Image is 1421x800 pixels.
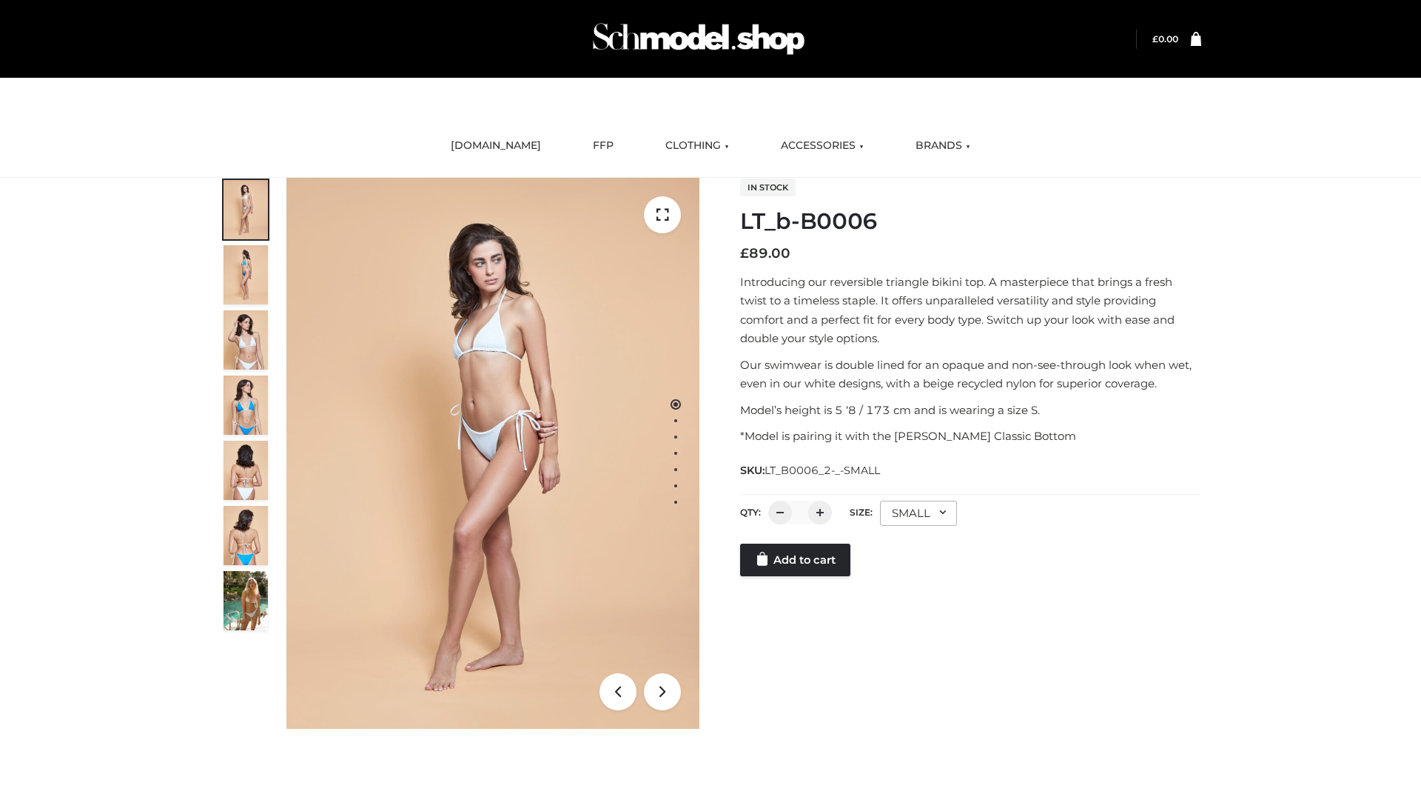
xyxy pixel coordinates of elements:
img: ArielClassicBikiniTop_CloudNine_AzureSky_OW114ECO_8-scaled.jpg [224,506,268,565]
label: Size: [850,507,873,518]
label: QTY: [740,507,761,518]
bdi: 89.00 [740,245,790,261]
a: [DOMAIN_NAME] [440,130,552,162]
span: In stock [740,179,796,196]
a: FFP [582,130,625,162]
img: ArielClassicBikiniTop_CloudNine_AzureSky_OW114ECO_7-scaled.jpg [224,441,268,500]
a: Add to cart [740,544,850,576]
bdi: 0.00 [1152,33,1178,44]
span: £ [740,245,749,261]
h1: LT_b-B0006 [740,208,1201,235]
span: £ [1152,33,1158,44]
img: ArielClassicBikiniTop_CloudNine_AzureSky_OW114ECO_3-scaled.jpg [224,310,268,370]
img: ArielClassicBikiniTop_CloudNine_AzureSky_OW114ECO_1-scaled.jpg [224,180,268,239]
div: SMALL [880,501,957,526]
span: LT_B0006_2-_-SMALL [765,464,880,477]
img: ArielClassicBikiniTop_CloudNine_AzureSky_OW114ECO_4-scaled.jpg [224,376,268,435]
a: CLOTHING [654,130,740,162]
p: Model’s height is 5 ‘8 / 173 cm and is wearing a size S. [740,401,1201,420]
span: SKU: [740,461,881,479]
p: Introducing our reversible triangle bikini top. A masterpiece that brings a fresh twist to a time... [740,273,1201,348]
img: Arieltop_CloudNine_AzureSky2.jpg [224,571,268,630]
img: Schmodel Admin 964 [588,10,810,68]
img: ArielClassicBikiniTop_CloudNine_AzureSky_OW114ECO_1 [286,178,699,729]
img: ArielClassicBikiniTop_CloudNine_AzureSky_OW114ECO_2-scaled.jpg [224,245,268,304]
p: Our swimwear is double lined for an opaque and non-see-through look when wet, even in our white d... [740,356,1201,393]
a: ACCESSORIES [770,130,875,162]
a: BRANDS [904,130,981,162]
a: £0.00 [1152,33,1178,44]
p: *Model is pairing it with the [PERSON_NAME] Classic Bottom [740,427,1201,446]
